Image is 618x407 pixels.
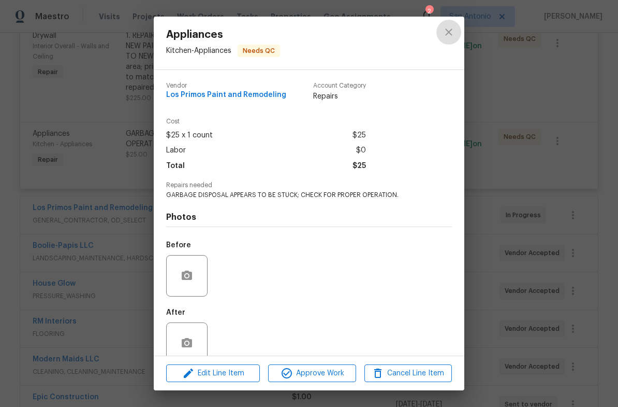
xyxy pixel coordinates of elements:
span: Edit Line Item [169,367,257,380]
button: Edit Line Item [166,364,260,383]
span: Kitchen - Appliances [166,47,231,54]
span: $25 [352,128,366,143]
h5: Before [166,242,191,249]
span: $25 [352,159,366,174]
span: Repairs [313,91,366,102]
span: Repairs needed [166,182,452,189]
span: Los Primos Paint and Remodeling [166,91,286,99]
span: Appliances [166,29,280,40]
span: Labor [166,143,186,158]
span: Cancel Line Item [367,367,449,380]
h4: Photos [166,212,452,222]
span: Vendor [166,82,286,89]
span: Approve Work [271,367,352,380]
div: 2 [425,6,433,17]
button: close [436,20,461,45]
button: Approve Work [268,364,356,383]
span: GARBAGE DISPOSAL APPEARS TO BE STUCK; CHECK FOR PROPER OPERATION. [166,191,423,200]
span: Needs QC [239,46,279,56]
h5: After [166,309,185,316]
span: Total [166,159,185,174]
span: Account Category [313,82,366,89]
span: Cost [166,118,366,125]
span: $25 x 1 count [166,128,213,143]
span: $0 [356,143,366,158]
button: Cancel Line Item [364,364,452,383]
